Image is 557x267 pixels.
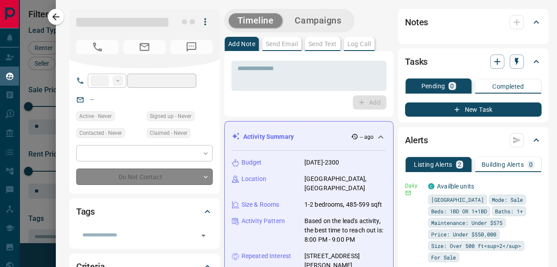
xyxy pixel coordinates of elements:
[431,230,496,239] span: Price: Under $550,000
[79,129,122,137] span: Contacted - Never
[431,195,484,204] span: [GEOGRAPHIC_DATA]
[241,216,285,226] p: Activity Pattern
[431,241,521,250] span: Size: Over 500 ft<sup>2</sup>
[241,251,291,261] p: Repeated Interest
[405,15,428,29] h2: Notes
[304,200,382,209] p: 1-2 bedrooms, 485-599 sqft
[232,129,386,145] div: Activity Summary-- ago
[229,13,283,28] button: Timeline
[495,207,523,216] span: Baths: 1+
[304,158,339,167] p: [DATE]-2300
[431,207,487,216] span: Beds: 1BD OR 1+1BD
[405,51,541,72] div: Tasks
[492,195,523,204] span: Mode: Sale
[170,40,213,54] span: No Number
[421,83,445,89] p: Pending
[228,41,255,47] p: Add Note
[76,201,213,222] div: Tags
[241,174,266,184] p: Location
[150,129,187,137] span: Claimed - Never
[241,200,280,209] p: Size & Rooms
[360,133,374,141] p: -- ago
[405,190,411,196] svg: Email
[437,183,474,190] a: Availble units
[414,161,452,168] p: Listing Alerts
[286,13,350,28] button: Campaigns
[76,40,119,54] span: No Number
[241,158,262,167] p: Budget
[431,218,502,227] span: Maintenance: Under $575
[150,112,191,121] span: Signed up - Never
[405,12,541,33] div: Notes
[458,161,461,168] p: 2
[405,182,423,190] p: Daily
[529,161,533,168] p: 0
[304,174,386,193] p: [GEOGRAPHIC_DATA], [GEOGRAPHIC_DATA]
[405,133,428,147] h2: Alerts
[405,55,428,69] h2: Tasks
[450,83,454,89] p: 0
[243,132,294,141] p: Activity Summary
[428,183,434,189] div: condos.ca
[123,40,166,54] span: No Email
[405,102,541,117] button: New Task
[90,96,94,103] a: --
[482,161,524,168] p: Building Alerts
[431,253,456,262] span: For Sale
[405,130,541,151] div: Alerts
[79,112,112,121] span: Active - Never
[197,229,210,242] button: Open
[304,216,386,244] p: Based on the lead's activity, the best time to reach out is: 8:00 PM - 9:00 PM
[76,204,95,219] h2: Tags
[492,83,524,90] p: Completed
[76,169,213,185] div: Do Not Contact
